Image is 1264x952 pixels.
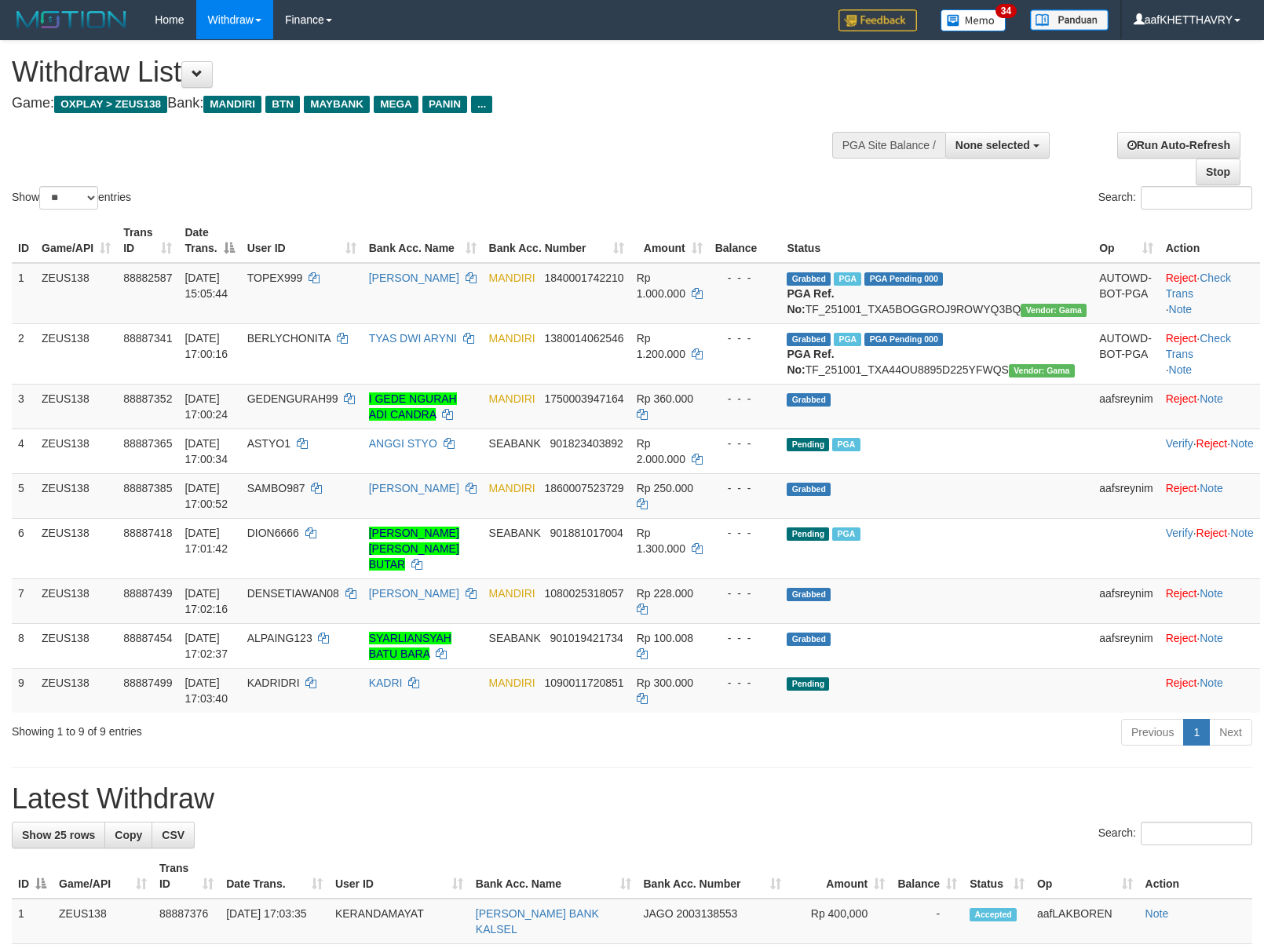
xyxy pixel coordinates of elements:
a: [PERSON_NAME] [369,587,459,600]
span: Copy 901881017004 to clipboard [550,527,623,539]
a: Note [1200,392,1223,405]
span: None selected [955,139,1030,151]
th: Status: activate to sort column ascending [963,854,1031,899]
th: Game/API: activate to sort column ascending [53,854,153,899]
th: Balance: activate to sort column ascending [891,854,963,899]
span: Grabbed [787,483,831,496]
span: MANDIRI [489,332,535,345]
img: MOTION_logo.png [12,8,131,31]
td: ZEUS138 [35,668,117,713]
td: · [1160,384,1260,429]
span: Grabbed [787,272,831,286]
th: Balance [709,218,781,263]
div: - - - [715,525,775,541]
b: PGA Ref. No: [787,287,834,316]
a: Reject [1166,587,1197,600]
th: Bank Acc. Number: activate to sort column ascending [483,218,630,263]
a: SYARLIANSYAH BATU BARA [369,632,451,660]
span: Vendor URL: https://trx31.1velocity.biz [1021,304,1087,317]
span: BERLYCHONITA [247,332,331,345]
h1: Latest Withdraw [12,783,1252,815]
a: Copy [104,822,152,848]
span: Marked by aafanarl [832,527,860,541]
span: Rp 360.000 [637,392,693,405]
a: Reject [1166,677,1197,689]
td: - [891,899,963,944]
span: SEABANK [489,632,541,644]
td: · · [1160,263,1260,324]
th: Game/API: activate to sort column ascending [35,218,117,263]
img: Feedback.jpg [838,9,917,31]
span: Grabbed [787,588,831,601]
span: Accepted [970,908,1017,921]
span: JAGO [644,907,674,920]
span: MEGA [374,96,418,113]
td: 4 [12,429,35,473]
td: ZEUS138 [35,518,117,578]
a: Show 25 rows [12,822,105,848]
span: [DATE] 17:00:16 [184,332,228,360]
span: [DATE] 17:03:40 [184,677,228,705]
span: [DATE] 17:00:24 [184,392,228,421]
td: AUTOWD-BOT-PGA [1093,323,1159,384]
th: User ID: activate to sort column ascending [241,218,363,263]
td: aafsreynim [1093,578,1159,623]
th: Op: activate to sort column ascending [1031,854,1139,899]
span: PGA Pending [864,333,943,346]
td: 7 [12,578,35,623]
span: TOPEX999 [247,272,303,284]
td: 88887376 [153,899,220,944]
span: CSV [162,829,184,841]
th: Action [1139,854,1252,899]
th: Date Trans.: activate to sort column descending [178,218,240,263]
td: 9 [12,668,35,713]
span: [DATE] 17:00:34 [184,437,228,465]
span: PANIN [422,96,467,113]
th: Bank Acc. Name: activate to sort column ascending [469,854,637,899]
a: CSV [152,822,195,848]
td: ZEUS138 [35,263,117,324]
a: KADRI [369,677,403,689]
div: PGA Site Balance / [832,132,945,159]
td: 1 [12,899,53,944]
span: SAMBO987 [247,482,305,494]
a: Reject [1166,482,1197,494]
div: - - - [715,675,775,691]
td: ZEUS138 [35,623,117,668]
span: [DATE] 17:02:37 [184,632,228,660]
a: Verify [1166,527,1193,539]
a: Reject [1166,392,1197,405]
td: aafLAKBOREN [1031,899,1139,944]
span: Copy 2003138553 to clipboard [677,907,738,920]
div: - - - [715,270,775,286]
th: ID [12,218,35,263]
div: - - - [715,391,775,407]
span: SEABANK [489,527,541,539]
span: DENSETIAWAN08 [247,587,339,600]
td: aafsreynim [1093,384,1159,429]
a: [PERSON_NAME] [369,482,459,494]
a: Reject [1196,437,1228,450]
th: Status [780,218,1093,263]
td: 1 [12,263,35,324]
td: Rp 400,000 [787,899,891,944]
td: ZEUS138 [35,384,117,429]
span: Rp 300.000 [637,677,693,689]
span: 88887365 [123,437,172,450]
span: Copy 1860007523729 to clipboard [544,482,623,494]
label: Search: [1098,822,1252,845]
a: [PERSON_NAME] [PERSON_NAME] BUTAR [369,527,459,571]
td: 8 [12,623,35,668]
span: Vendor URL: https://trx31.1velocity.biz [1009,364,1075,378]
span: MANDIRI [489,587,535,600]
a: Next [1209,719,1252,746]
td: · [1160,578,1260,623]
span: Rp 1.200.000 [637,332,685,360]
td: 3 [12,384,35,429]
input: Search: [1141,186,1252,210]
span: PGA Pending [864,272,943,286]
span: ASTYO1 [247,437,290,450]
a: Previous [1121,719,1184,746]
span: Copy 1080025318057 to clipboard [544,587,623,600]
div: - - - [715,630,775,646]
